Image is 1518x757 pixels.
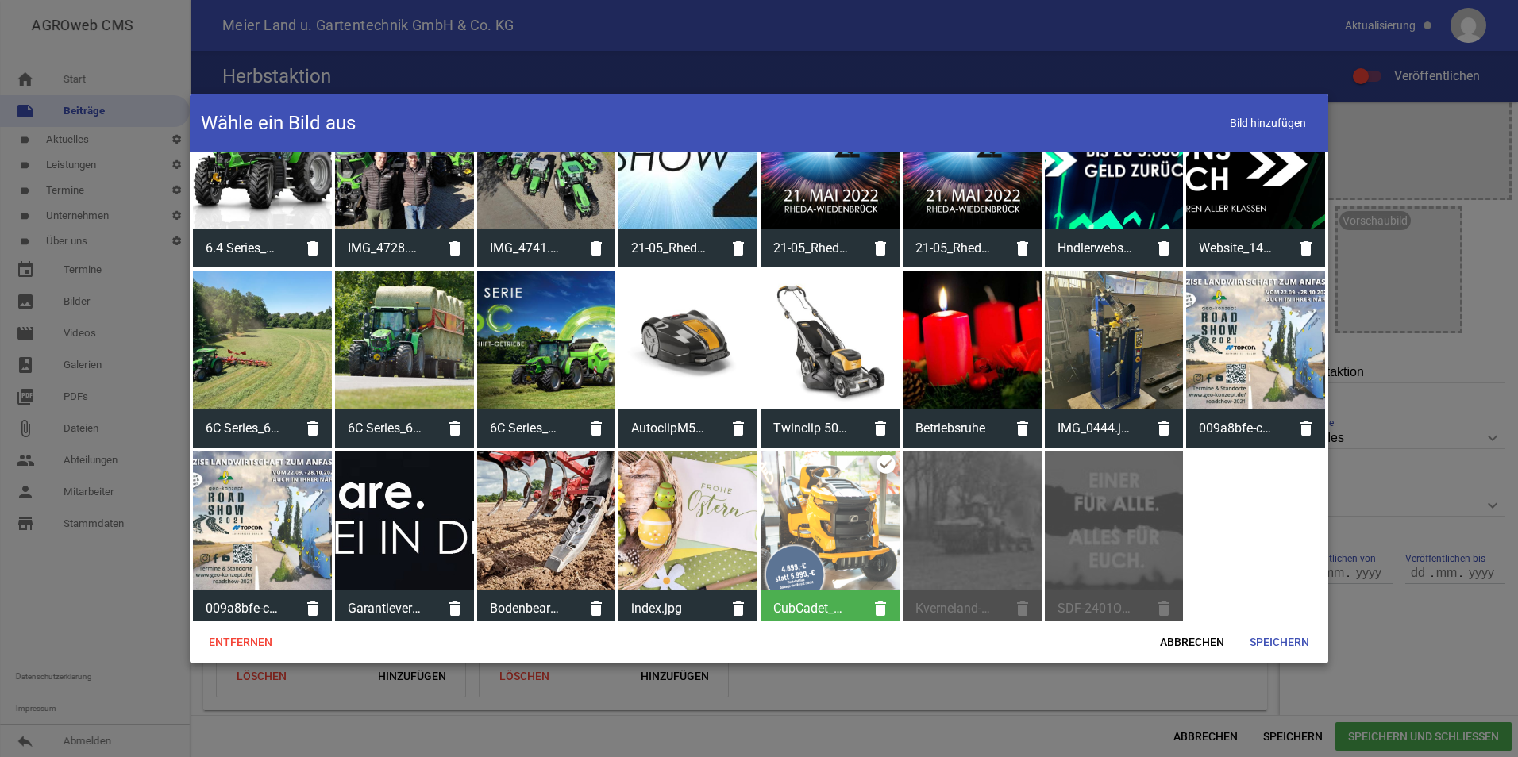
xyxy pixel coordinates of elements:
[477,588,578,629] span: BodenbearbeitungCarbide_1200x628_Facebook.jpg
[193,588,294,629] span: 009a8bfe-cf0f-4ff5-84a6-4b25b27a9b4a.JPG
[477,408,578,449] span: 6C Series_DEM header_600x400_DE_final (1).jpg
[477,228,578,269] span: IMG_4741.JPG
[335,408,436,449] span: 6C Series_6135C_PS_Stage V_field_DSC_8664.jpg
[1147,628,1237,656] span: Abbrechen
[1287,409,1325,448] i: delete
[436,229,474,267] i: delete
[436,590,474,628] i: delete
[577,590,615,628] i: delete
[618,588,719,629] span: index.jpg
[1237,628,1322,656] span: Speichern
[861,590,900,628] i: delete
[294,590,332,628] i: delete
[577,409,615,448] i: delete
[1287,229,1325,267] i: delete
[577,229,615,267] i: delete
[201,110,356,136] h4: Wähle ein Bild aus
[1145,409,1183,448] i: delete
[719,409,757,448] i: delete
[1045,408,1146,449] span: IMG_0444.jpg
[618,228,719,269] span: 21-05_Rheda_Wiedenbrüueck2.jpg
[1186,408,1287,449] span: 009a8bfe-cf0f-4ff5-84a6-4b25b27a9b4a.JPG
[335,588,436,629] span: Garantieverlängerung.png
[861,229,900,267] i: delete
[1145,229,1183,267] i: delete
[436,409,474,448] i: delete
[193,408,294,449] span: 6C Series_6135C_PS_Stage V_field_DJI_0961.jpg
[196,628,285,656] span: Entfernen
[618,408,719,449] span: AutoclipM5_2R2001608ST1_full01.jpg
[1219,107,1317,140] span: Bild hinzufügen
[1186,228,1287,269] span: Website_1450x480_(2).jpg
[903,408,1004,449] span: Betriebsruhe
[761,408,861,449] span: Twinclip 50 SQ DAE_1.jpg
[193,228,294,269] span: 6.4 Series_6150.4 RVshift_Stage V_Studio_DSC_9117.jpg
[903,228,1004,269] span: 21-05_Rheda_Wiedenbrüueck.png
[335,228,436,269] span: IMG_4728.JPG
[294,229,332,267] i: delete
[761,228,861,269] span: 21-05_Rheda_Wiedenbrüueck.png
[1045,228,1146,269] span: Hndlerwebsite_SDF_2202KK_480x350.gif
[719,229,757,267] i: delete
[1004,229,1042,267] i: delete
[294,409,332,448] i: delete
[719,590,757,628] i: delete
[861,409,900,448] i: delete
[761,588,861,629] span: CubCadet_XT2.png
[1004,409,1042,448] i: delete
